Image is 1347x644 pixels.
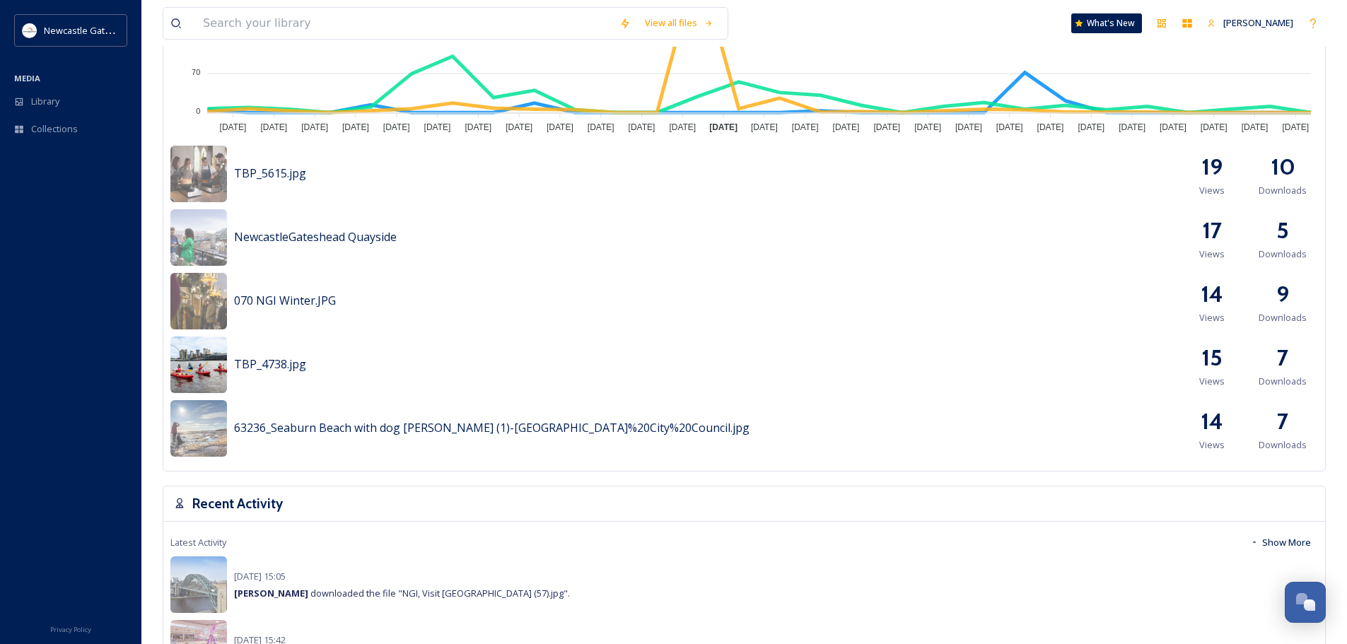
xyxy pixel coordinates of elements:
tspan: [DATE] [669,122,696,132]
span: Downloads [1259,247,1307,261]
tspan: [DATE] [1242,122,1269,132]
a: View all files [638,9,721,37]
tspan: [DATE] [833,122,860,132]
span: downloaded the file "NGI, Visit [GEOGRAPHIC_DATA] (57).jpg". [234,587,570,599]
tspan: [DATE] [547,122,573,132]
span: Privacy Policy [50,625,91,634]
img: DqD9wEUd_400x400.jpg [23,23,37,37]
h2: 10 [1271,150,1295,184]
input: Search your library [196,8,612,39]
tspan: [DATE] [220,122,247,132]
h2: 14 [1201,404,1223,438]
tspan: [DATE] [1160,122,1186,132]
tspan: [DATE] [792,122,819,132]
h3: Recent Activity [192,493,283,514]
span: Views [1199,438,1225,452]
tspan: [DATE] [751,122,778,132]
tspan: [DATE] [1037,122,1064,132]
tspan: [DATE] [1201,122,1228,132]
tspan: [DATE] [1282,122,1309,132]
span: Views [1199,311,1225,324]
h2: 15 [1201,341,1223,375]
tspan: [DATE] [301,122,328,132]
span: Downloads [1259,311,1307,324]
tspan: [DATE] [955,122,982,132]
tspan: 0 [196,107,200,115]
tspan: 70 [192,68,200,76]
tspan: [DATE] [260,122,287,132]
span: 63236_Seaburn Beach with dog [PERSON_NAME] (1)-[GEOGRAPHIC_DATA]%20City%20Council.jpg [234,420,750,435]
img: f670d653-dd8a-4a3d-b219-c918d6445a58.jpg [170,146,227,202]
span: Latest Activity [170,536,226,549]
span: Views [1199,247,1225,261]
span: Downloads [1259,184,1307,197]
img: ccd90d67-eb48-4924-b470-585541bfcfcc.jpg [170,400,227,457]
tspan: [DATE] [1078,122,1104,132]
a: What's New [1071,13,1142,33]
button: Show More [1243,529,1318,556]
span: [PERSON_NAME] [1223,16,1293,29]
span: Library [31,95,59,108]
tspan: [DATE] [873,122,900,132]
tspan: [DATE] [342,122,369,132]
a: [PERSON_NAME] [1200,9,1300,37]
span: Newcastle Gateshead Initiative [44,23,174,37]
span: TBP_4738.jpg [234,356,306,372]
span: MEDIA [14,73,40,83]
button: Open Chat [1285,582,1326,623]
tspan: [DATE] [1119,122,1145,132]
img: 617626ed-291a-4915-9867-f7045467c16e.jpg [170,336,227,393]
img: cbddbe4e-f7d8-40bf-bce2-f72dca07ee93.jpg [170,556,227,613]
a: Privacy Policy [50,620,91,637]
span: TBP_5615.jpg [234,165,306,181]
span: [DATE] 15:05 [234,570,286,582]
img: 10894e0d-3aaa-407f-a3b0-01c64ff6f5ec.jpg [170,273,227,329]
span: Downloads [1259,438,1307,452]
tspan: [DATE] [914,122,941,132]
span: Views [1199,184,1225,197]
img: 4fd1a93b-e427-4560-a91c-09755991a0bf.jpg [170,209,227,266]
span: 070 NGI Winter.JPG [234,293,336,308]
tspan: [DATE] [506,122,532,132]
h2: 17 [1202,213,1222,247]
span: NewcastleGateshead Quayside [234,229,397,245]
h2: 14 [1201,277,1223,311]
tspan: [DATE] [465,122,491,132]
h2: 5 [1276,213,1289,247]
h2: 19 [1201,150,1223,184]
tspan: [DATE] [424,122,451,132]
strong: [PERSON_NAME] [234,587,308,599]
h2: 7 [1277,404,1288,438]
h2: 9 [1276,277,1289,311]
span: Views [1199,375,1225,388]
h2: 7 [1277,341,1288,375]
span: Downloads [1259,375,1307,388]
tspan: [DATE] [709,122,737,132]
tspan: [DATE] [996,122,1023,132]
span: Collections [31,122,78,136]
tspan: [DATE] [588,122,614,132]
tspan: [DATE] [629,122,655,132]
tspan: [DATE] [383,122,410,132]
